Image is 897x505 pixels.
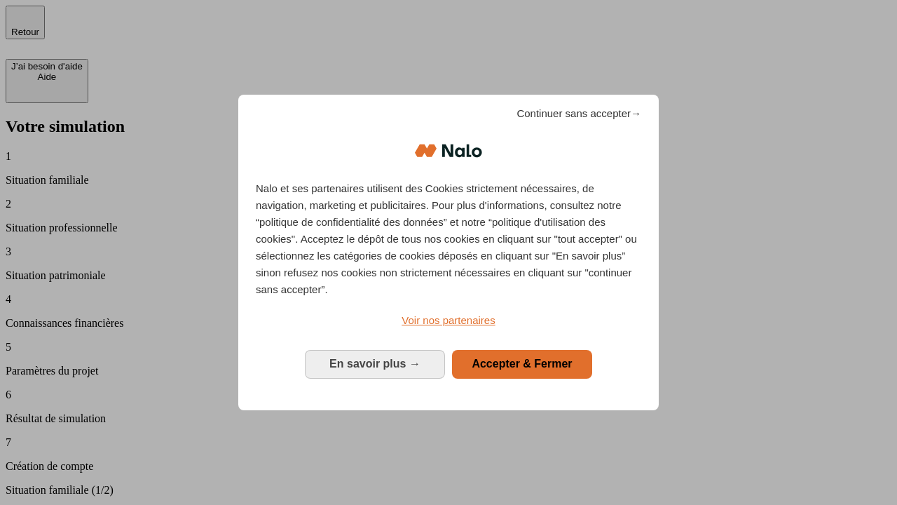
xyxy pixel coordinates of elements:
span: Continuer sans accepter→ [516,105,641,122]
p: Nalo et ses partenaires utilisent des Cookies strictement nécessaires, de navigation, marketing e... [256,180,641,298]
a: Voir nos partenaires [256,312,641,329]
button: En savoir plus: Configurer vos consentements [305,350,445,378]
img: Logo [415,130,482,172]
span: Accepter & Fermer [472,358,572,370]
span: En savoir plus → [329,358,420,370]
span: Voir nos partenaires [402,314,495,326]
div: Bienvenue chez Nalo Gestion du consentement [238,95,659,410]
button: Accepter & Fermer: Accepter notre traitement des données et fermer [452,350,592,378]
